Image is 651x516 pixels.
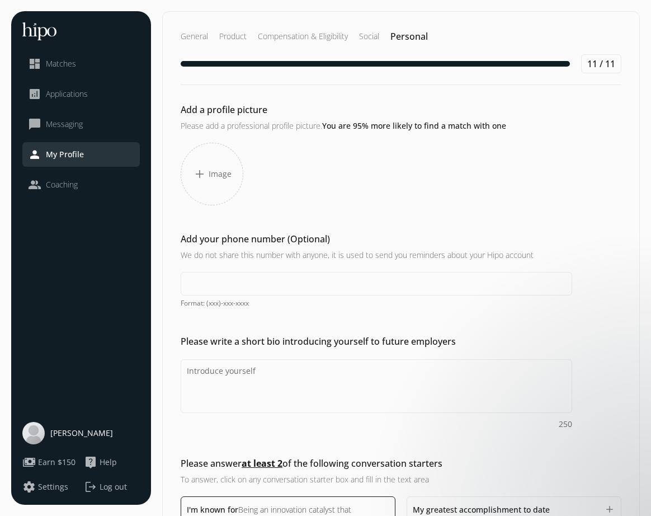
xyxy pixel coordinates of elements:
[46,58,76,69] span: Matches
[613,478,640,505] iframe: Intercom live chat
[46,88,88,100] span: Applications
[28,118,134,131] a: chat_bubble_outlineMessaging
[181,299,572,308] span: Format: (xxx)-xxx-xxxx
[28,118,41,131] span: chat_bubble_outline
[28,87,41,101] span: analytics
[181,457,572,470] h2: Please answer of the following conversation starters
[28,178,41,191] span: people
[22,456,78,469] a: paymentsEarn $150
[181,335,572,348] h2: Please write a short bio introducing yourself to future employers
[46,149,84,160] span: My Profile
[181,31,208,42] h2: General
[413,504,550,515] span: My greatest accomplishment to date
[46,179,78,190] span: Coaching
[181,473,572,485] h3: To answer, click on any conversation starter box and fill in the text area
[581,54,621,73] div: 11 / 11
[209,168,232,180] span: Image
[28,57,134,71] a: dashboardMatches
[84,480,97,494] span: logout
[22,480,36,494] span: settings
[50,428,113,439] span: [PERSON_NAME]
[84,456,140,469] a: live_helpHelp
[242,457,282,470] span: at least 2
[100,457,117,468] span: Help
[258,31,348,42] h2: Compensation & Eligibility
[219,31,247,42] h2: Product
[181,120,572,132] h3: Please add a professional profile picture.
[84,456,97,469] span: live_help
[22,480,78,494] a: settingsSettings
[28,178,134,191] a: peopleCoaching
[38,481,68,492] span: Settings
[38,457,76,468] span: Earn $150
[84,480,140,494] button: logoutLog out
[322,120,506,131] span: You are 95% more likely to find a match with one
[28,148,134,161] a: personMy Profile
[22,456,76,469] button: paymentsEarn $150
[84,456,117,469] button: live_helpHelp
[187,504,238,515] span: I'm known for
[28,87,134,101] a: analyticsApplications
[181,249,572,261] h3: We do not share this number with anyone, it is used to send you reminders about your Hipo account
[22,22,56,40] img: hh-logo-white
[181,103,572,116] h2: Add a profile picture
[604,504,615,515] button: Add My greatest accomplishment to date
[181,232,572,246] h2: Add your phone number (Optional)
[22,456,36,469] span: payments
[359,31,379,42] h2: Social
[390,30,428,43] h2: Personal
[46,119,83,130] span: Messaging
[28,148,41,161] span: person
[100,481,127,492] span: Log out
[193,167,206,181] span: add
[22,422,45,444] img: user-photo
[28,57,41,71] span: dashboard
[559,419,572,430] span: 250
[22,480,68,494] button: settingsSettings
